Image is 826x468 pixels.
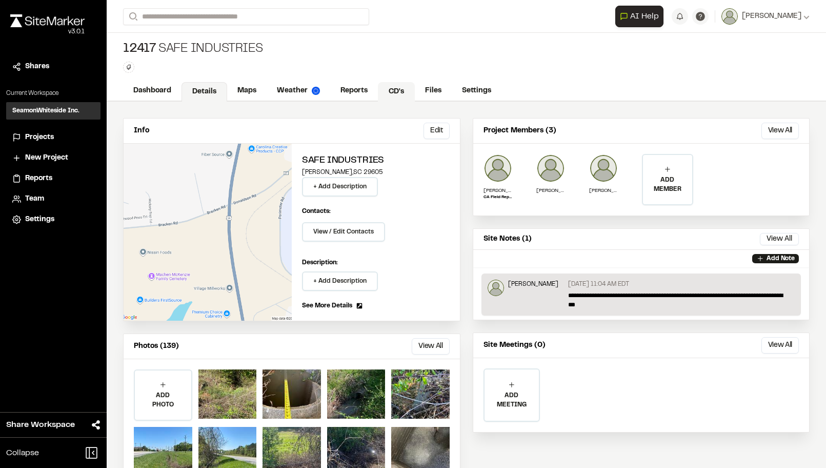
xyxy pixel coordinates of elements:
div: Oh geez...please don't... [10,27,85,36]
div: Open AI Assistant [615,6,668,27]
button: View All [760,233,799,245]
a: Settings [12,214,94,225]
span: [PERSON_NAME] [742,11,801,22]
button: View All [412,338,449,355]
p: Info [134,125,149,136]
a: Reports [330,81,378,101]
span: Collapse [6,447,39,459]
img: precipai.png [312,87,320,95]
div: Safe Industries [123,41,263,57]
img: User [721,8,738,25]
a: Weather [267,81,330,101]
button: [PERSON_NAME] [721,8,810,25]
a: Dashboard [123,81,182,101]
img: Raphael Betit [536,154,565,183]
img: Raphael Betit [488,280,504,296]
button: View All [761,337,799,354]
p: Description: [302,258,450,267]
p: CA Field Representative [483,194,512,201]
span: 12417 [123,41,156,57]
p: ADD MEMBER [643,175,692,194]
p: Current Workspace [6,89,100,98]
button: + Add Description [302,271,378,291]
button: View All [761,123,799,139]
a: Settings [452,81,501,101]
img: rebrand.png [10,14,85,27]
p: [DATE] 11:04 AM EDT [568,280,629,289]
p: [PERSON_NAME] [589,187,618,194]
h3: SeamonWhiteside Inc. [12,106,79,115]
a: Files [415,81,452,101]
p: [PERSON_NAME] [536,187,565,194]
h2: Safe Industries [302,154,450,168]
p: Site Notes (1) [483,233,532,245]
span: AI Help [630,10,659,23]
p: Project Members (3) [483,125,556,136]
p: Site Meetings (0) [483,340,546,351]
p: Photos (139) [134,341,179,352]
a: Team [12,193,94,205]
button: Edit [424,123,450,139]
button: Edit Tags [123,62,134,73]
p: [PERSON_NAME] [483,187,512,194]
a: Projects [12,132,94,143]
a: Maps [227,81,267,101]
p: ADD PHOTO [135,391,191,410]
img: Katlyn Thomasson [483,154,512,183]
span: See More Details [302,301,352,310]
p: Add Note [767,254,795,263]
p: Contacts: [302,207,331,216]
button: + Add Description [302,177,378,197]
span: Settings [25,214,54,225]
span: Team [25,193,44,205]
p: ADD MEETING [485,391,539,410]
span: Shares [25,61,49,72]
p: [PERSON_NAME] [508,280,558,289]
a: Details [182,82,227,102]
a: Shares [12,61,94,72]
a: CD's [378,82,415,102]
span: New Project [25,152,68,164]
button: View / Edit Contacts [302,222,385,242]
a: Reports [12,173,94,184]
a: New Project [12,152,94,164]
button: Search [123,8,142,25]
button: Open AI Assistant [615,6,663,27]
span: Reports [25,173,52,184]
span: Share Workspace [6,419,75,431]
img: Benjamin [589,154,618,183]
p: [PERSON_NAME] , SC 29605 [302,168,450,177]
span: Projects [25,132,54,143]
